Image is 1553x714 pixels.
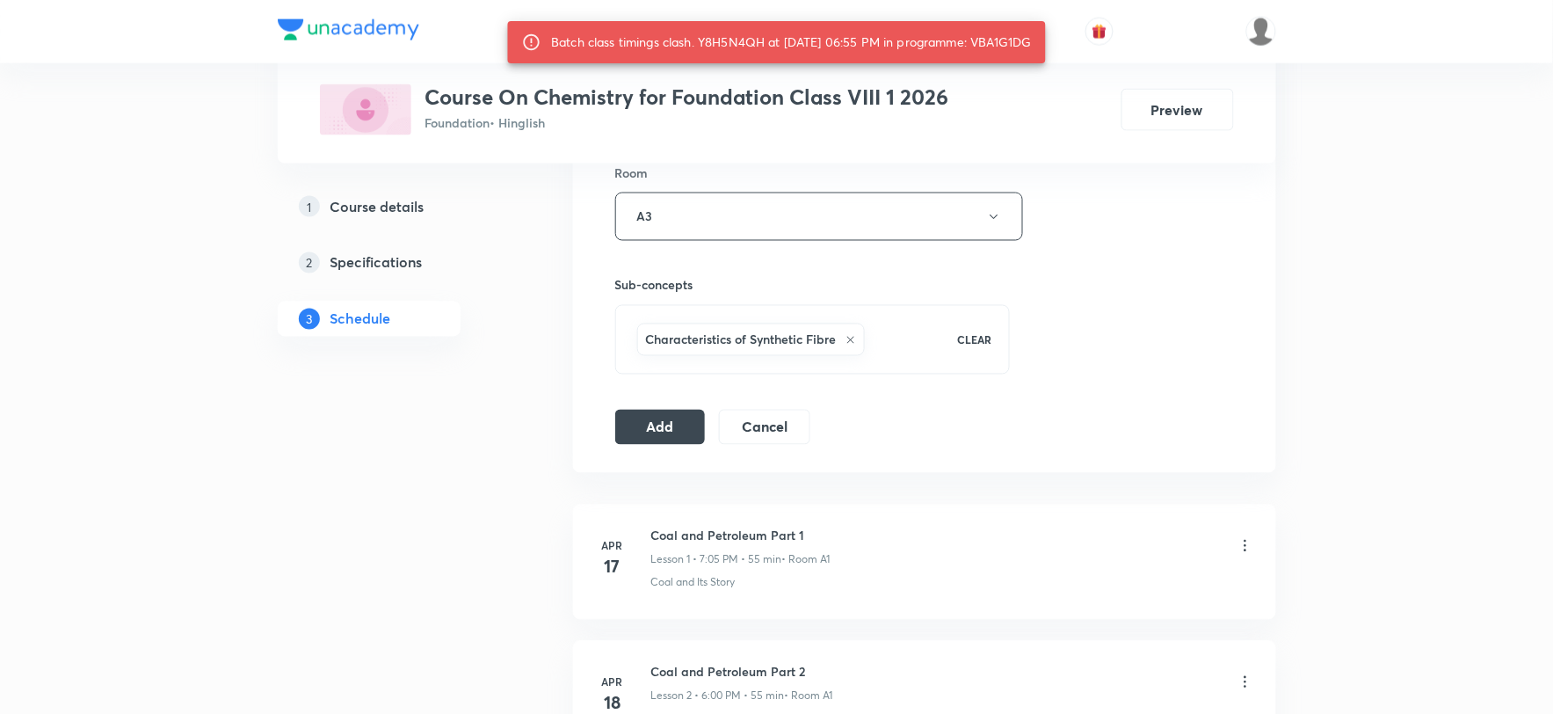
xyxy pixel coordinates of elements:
[320,84,411,135] img: 640EB651-AAA5-4F4F-B97F-D4B95739CD42_plus.png
[278,189,517,224] a: 1Course details
[651,552,782,568] p: Lesson 1 • 7:05 PM • 55 min
[278,19,419,45] a: Company Logo
[615,410,706,445] button: Add
[595,674,630,690] h6: Apr
[595,538,630,554] h6: Apr
[651,575,736,591] p: Coal and Its Story
[299,309,320,330] p: 3
[1121,89,1234,131] button: Preview
[425,113,949,132] p: Foundation • Hinglish
[1092,24,1107,40] img: avatar
[615,193,1023,241] button: A3
[615,164,649,182] h6: Room
[551,26,1032,58] div: Batch class timings clash. Y8H5N4QH at [DATE] 06:55 PM in programme: VBA1G1DG
[782,552,831,568] p: • Room A1
[425,84,949,110] h3: Course On Chemistry for Foundation Class VIII 1 2026
[651,688,785,704] p: Lesson 2 • 6:00 PM • 55 min
[299,252,320,273] p: 2
[299,196,320,217] p: 1
[330,252,423,273] h5: Specifications
[330,196,425,217] h5: Course details
[651,527,831,545] h6: Coal and Petroleum Part 1
[595,554,630,580] h4: 17
[651,663,833,681] h6: Coal and Petroleum Part 2
[330,309,391,330] h5: Schedule
[785,688,833,704] p: • Room A1
[719,410,809,445] button: Cancel
[646,331,837,349] h6: Characteristics of Synthetic Fibre
[278,245,517,280] a: 2Specifications
[1085,18,1114,46] button: avatar
[278,19,419,40] img: Company Logo
[615,276,1011,295] h6: Sub-concepts
[1246,17,1276,47] img: Vivek Patil
[957,332,991,348] p: CLEAR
